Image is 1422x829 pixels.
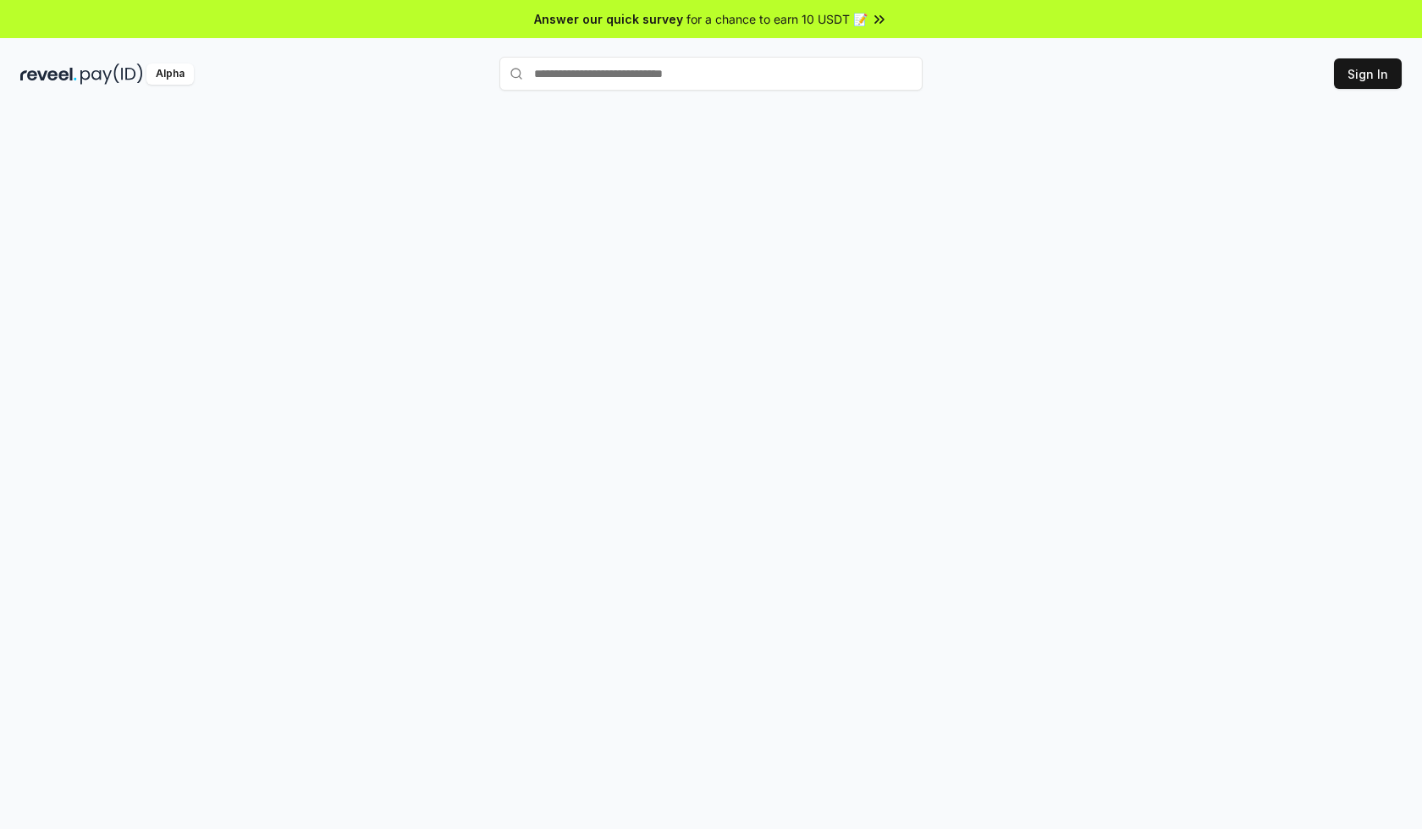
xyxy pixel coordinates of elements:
[1334,58,1402,89] button: Sign In
[80,64,143,85] img: pay_id
[686,10,868,28] span: for a chance to earn 10 USDT 📝
[146,64,194,85] div: Alpha
[20,64,77,85] img: reveel_dark
[534,10,683,28] span: Answer our quick survey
